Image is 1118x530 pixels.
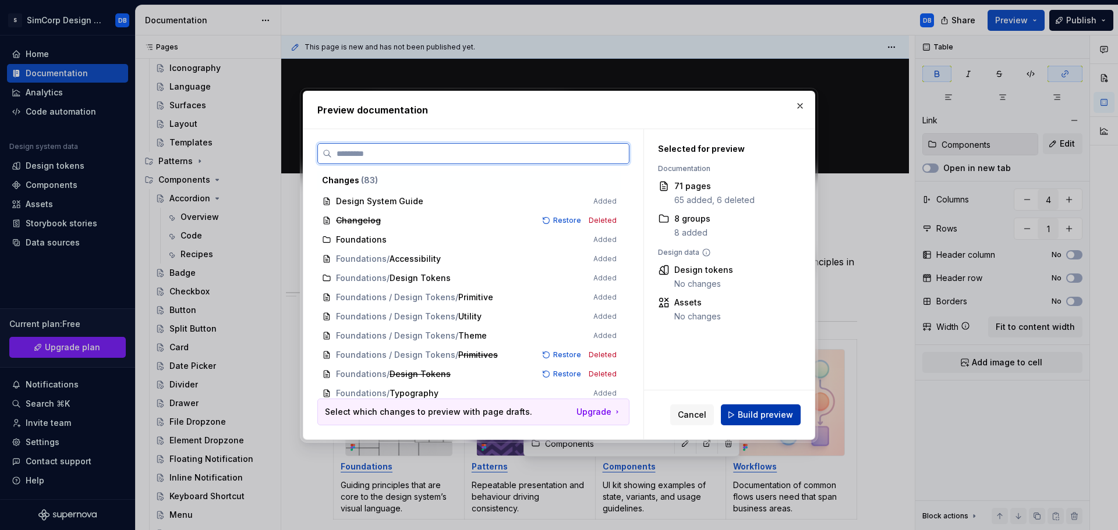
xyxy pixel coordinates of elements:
[361,175,378,185] span: ( 83 )
[553,350,581,360] span: Restore
[674,213,710,225] div: 8 groups
[539,349,586,361] button: Restore
[674,278,733,290] div: No changes
[678,409,706,421] span: Cancel
[670,404,714,425] button: Cancel
[721,404,801,425] button: Build preview
[674,264,733,276] div: Design tokens
[674,194,755,206] div: 65 added, 6 deleted
[674,227,710,239] div: 8 added
[658,248,787,257] div: Design data
[674,297,721,308] div: Assets
[674,180,755,192] div: 71 pages
[738,409,793,421] span: Build preview
[317,103,801,117] h2: Preview documentation
[325,406,532,418] p: Select which changes to preview with page drafts.
[539,215,586,226] button: Restore
[322,175,617,186] div: Changes
[674,311,721,322] div: No changes
[658,143,787,155] div: Selected for preview
[539,368,586,380] button: Restore
[576,406,622,418] a: Upgrade
[658,164,787,173] div: Documentation
[553,369,581,379] span: Restore
[553,216,581,225] span: Restore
